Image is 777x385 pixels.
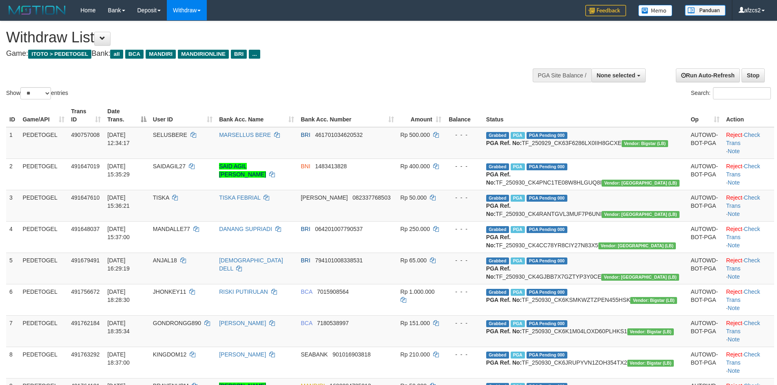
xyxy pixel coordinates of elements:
[397,104,445,127] th: Amount: activate to sort column ascending
[486,328,522,334] b: PGA Ref. No:
[723,221,774,253] td: · ·
[723,253,774,284] td: · ·
[6,104,19,127] th: ID
[68,104,104,127] th: Trans ID: activate to sort column ascending
[483,347,688,378] td: TF_250930_CK6JRUPYVN1ZOH354TX2
[107,288,130,303] span: [DATE] 18:28:30
[107,320,130,334] span: [DATE] 18:35:34
[511,163,525,170] span: Marked by afzCS1
[19,158,68,190] td: PEDETOGEL
[723,315,774,347] td: · ·
[486,195,509,202] span: Grabbed
[448,256,480,264] div: - - -
[448,288,480,296] div: - - -
[527,132,567,139] span: PGA Pending
[19,284,68,315] td: PEDETOGEL
[527,320,567,327] span: PGA Pending
[401,132,430,138] span: Rp 500.000
[723,347,774,378] td: · ·
[71,288,100,295] span: 491756672
[401,194,427,201] span: Rp 50.000
[527,195,567,202] span: PGA Pending
[401,226,430,232] span: Rp 250.000
[219,194,260,201] a: TISKA FEBRIAL
[728,273,740,280] a: Note
[742,68,765,82] a: Stop
[301,132,310,138] span: BRI
[687,347,723,378] td: AUTOWD-BOT-PGA
[486,163,509,170] span: Grabbed
[723,104,774,127] th: Action
[726,257,760,272] a: Check Trans
[6,158,19,190] td: 2
[219,257,283,272] a: [DEMOGRAPHIC_DATA] DELL
[352,194,390,201] span: Copy 082337768503 to clipboard
[301,257,310,264] span: BRI
[445,104,483,127] th: Balance
[486,352,509,359] span: Grabbed
[249,50,260,59] span: ...
[317,288,349,295] span: Copy 7015908564 to clipboard
[448,194,480,202] div: - - -
[297,104,397,127] th: Bank Acc. Number: activate to sort column ascending
[687,253,723,284] td: AUTOWD-BOT-PGA
[527,257,567,264] span: PGA Pending
[107,257,130,272] span: [DATE] 16:29:19
[332,351,370,358] span: Copy 901016903818 to clipboard
[19,347,68,378] td: PEDETOGEL
[687,221,723,253] td: AUTOWD-BOT-PGA
[728,305,740,311] a: Note
[527,352,567,359] span: PGA Pending
[726,226,742,232] a: Reject
[691,87,771,99] label: Search:
[301,351,328,358] span: SEABANK
[315,163,347,169] span: Copy 1483413828 to clipboard
[687,190,723,221] td: AUTOWD-BOT-PGA
[107,226,130,240] span: [DATE] 15:37:00
[71,320,100,326] span: 491762184
[723,158,774,190] td: · ·
[486,289,509,296] span: Grabbed
[401,288,435,295] span: Rp 1.000.000
[591,68,646,82] button: None selected
[19,253,68,284] td: PEDETOGEL
[448,350,480,359] div: - - -
[301,194,348,201] span: [PERSON_NAME]
[486,171,511,186] b: PGA Ref. No:
[486,202,511,217] b: PGA Ref. No:
[726,257,742,264] a: Reject
[125,50,144,59] span: BCA
[110,50,123,59] span: all
[71,132,100,138] span: 490757008
[231,50,247,59] span: BRI
[486,265,511,280] b: PGA Ref. No:
[219,351,266,358] a: [PERSON_NAME]
[527,289,567,296] span: PGA Pending
[685,5,726,16] img: panduan.png
[622,140,669,147] span: Vendor URL: https://dashboard.q2checkout.com/secure
[723,190,774,221] td: · ·
[19,104,68,127] th: Game/API: activate to sort column ascending
[6,315,19,347] td: 7
[726,163,742,169] a: Reject
[6,50,510,58] h4: Game: Bank:
[153,320,201,326] span: GONDRONGG890
[511,289,525,296] span: Marked by afzCS1
[511,352,525,359] span: Marked by afzCS1
[315,132,363,138] span: Copy 461701034620532 to clipboard
[483,284,688,315] td: TF_250930_CK6KSMKWZTZPEN455HSK
[726,320,760,334] a: Check Trans
[219,288,268,295] a: RISKI PUTIRULAN
[687,158,723,190] td: AUTOWD-BOT-PGA
[107,163,130,178] span: [DATE] 15:35:29
[602,180,680,187] span: Vendor URL: https://dashboard.q2checkout.com/secure
[216,104,297,127] th: Bank Acc. Name: activate to sort column ascending
[726,351,760,366] a: Check Trans
[301,288,312,295] span: BCA
[687,127,723,159] td: AUTOWD-BOT-PGA
[315,226,363,232] span: Copy 064201007790537 to clipboard
[728,179,740,186] a: Note
[486,234,511,249] b: PGA Ref. No:
[448,319,480,327] div: - - -
[219,226,272,232] a: DANANG SUPRIADI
